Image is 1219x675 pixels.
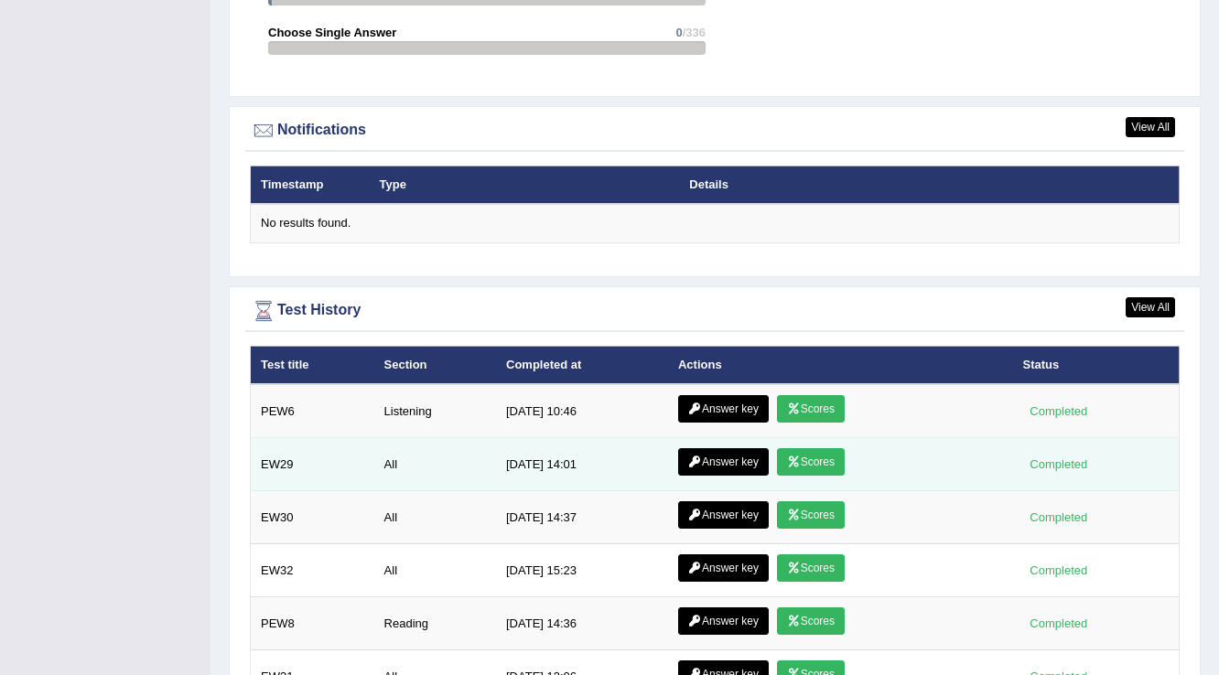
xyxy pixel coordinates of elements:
span: /336 [683,26,706,39]
td: EW29 [251,438,374,491]
th: Test title [251,346,374,384]
td: Listening [374,384,496,438]
td: EW30 [251,491,374,544]
td: PEW8 [251,597,374,650]
td: PEW6 [251,384,374,438]
th: Actions [668,346,1013,384]
th: Timestamp [251,166,370,204]
div: Completed [1023,508,1095,527]
td: All [374,438,496,491]
td: [DATE] 14:37 [496,491,668,544]
th: Status [1013,346,1180,384]
td: All [374,491,496,544]
th: Details [679,166,1069,204]
th: Section [374,346,496,384]
div: Completed [1023,402,1095,421]
div: Completed [1023,561,1095,580]
a: Scores [777,448,845,476]
a: Answer key [678,395,769,423]
a: Scores [777,395,845,423]
div: Test History [250,297,1180,325]
a: Scores [777,607,845,635]
a: Answer key [678,448,769,476]
a: Answer key [678,607,769,635]
strong: Choose Single Answer [268,26,396,39]
a: Scores [777,554,845,582]
td: [DATE] 14:01 [496,438,668,491]
div: No results found. [261,215,1169,232]
td: [DATE] 10:46 [496,384,668,438]
td: [DATE] 15:23 [496,544,668,597]
td: All [374,544,496,597]
th: Type [370,166,680,204]
a: View All [1126,297,1175,317]
a: Scores [777,501,845,529]
a: Answer key [678,501,769,529]
div: Completed [1023,455,1095,474]
td: [DATE] 14:36 [496,597,668,650]
div: Notifications [250,117,1180,145]
a: Answer key [678,554,769,582]
a: View All [1126,117,1175,137]
div: Completed [1023,614,1095,633]
th: Completed at [496,346,668,384]
span: 0 [675,26,682,39]
td: EW32 [251,544,374,597]
td: Reading [374,597,496,650]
